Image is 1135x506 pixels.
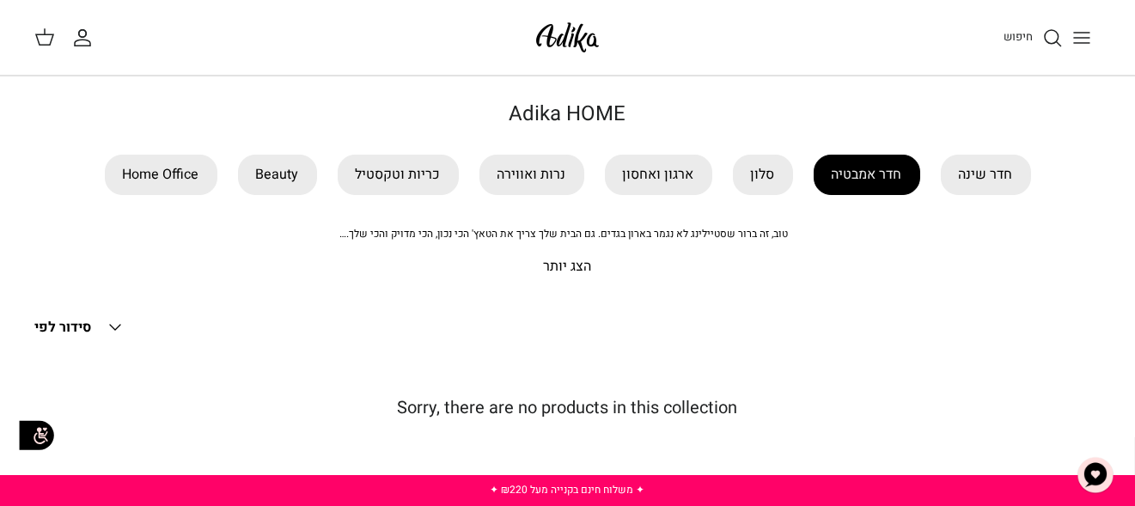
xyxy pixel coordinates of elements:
[605,155,712,195] a: ארגון ואחסון
[34,398,1101,418] h5: Sorry, there are no products in this collection
[238,155,317,195] a: Beauty
[733,155,793,195] a: סלון
[34,317,91,338] span: סידור לפי
[1063,19,1101,57] button: Toggle menu
[34,308,125,346] button: סידור לפי
[479,155,584,195] a: נרות ואווירה
[34,256,1101,278] p: הצג יותר
[1004,28,1033,45] span: חיפוש
[531,17,604,58] img: Adika IL
[338,155,459,195] a: כריות וטקסטיל
[1004,27,1063,48] a: חיפוש
[340,226,789,241] span: טוב, זה ברור שסטיילינג לא נגמר בארון בגדים. גם הבית שלך צריך את הטאץ' הכי נכון, הכי מדויק והכי שלך.
[72,27,100,48] a: החשבון שלי
[13,412,60,459] img: accessibility_icon02.svg
[490,482,644,497] a: ✦ משלוח חינם בקנייה מעל ₪220 ✦
[814,155,920,195] a: חדר אמבטיה
[941,155,1031,195] a: חדר שינה
[105,155,217,195] a: Home Office
[34,102,1101,127] h1: Adika HOME
[1070,449,1121,501] button: צ'אט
